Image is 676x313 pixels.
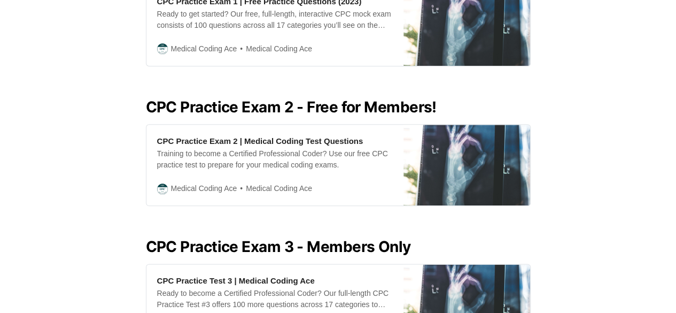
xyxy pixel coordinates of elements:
[146,98,531,116] h2: CPC Practice Exam 2 - Free for Members!
[237,182,312,195] span: Medical Coding Ace
[171,43,237,55] span: Medical Coding Ace
[157,148,393,171] div: Training to become a Certified Professional Coder? Use our free CPC practice test to prepare for ...
[157,9,393,31] div: Ready to get started? Our free, full-length, interactive CPC mock exam consists of 100 questions ...
[157,275,315,286] div: CPC Practice Test 3 | Medical Coding Ace
[157,135,363,147] div: CPC Practice Exam 2 | Medical Coding Test Questions
[171,182,237,194] span: Medical Coding Ace
[146,124,531,206] a: CPC Practice Exam 2 | Medical Coding Test QuestionsTraining to become a Certified Professional Co...
[157,288,393,310] div: Ready to become a Certified Professional Coder? Our full-length CPC Practice Test #3 offers 100 m...
[146,238,531,255] h2: CPC Practice Exam 3 - Members Only
[237,43,312,55] span: Medical Coding Ace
